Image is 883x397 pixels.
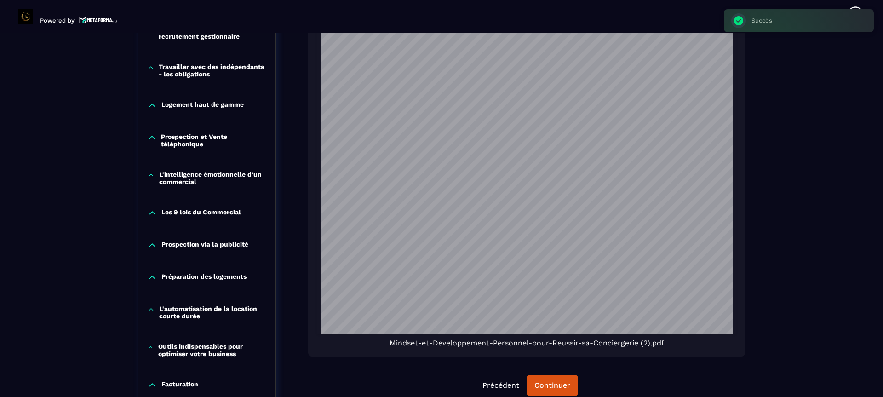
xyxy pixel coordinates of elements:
p: L'intelligence émotionnelle d’un commercial [159,171,266,185]
p: Les 9 lois du Commercial [161,208,241,218]
div: Continuer [534,381,570,390]
p: L'automatisation de la location courte durée [159,305,266,320]
p: Travailler avec des indépendants - les obligations [159,63,266,78]
span: Mindset-et-Developpement-Personnel-pour-Reussir-sa-Conciergerie (2).pdf [390,339,664,347]
p: Outils indispensables pour optimiser votre business [158,343,266,357]
button: Continuer [527,375,578,396]
p: Prospection via la publicité [161,241,248,250]
p: Facturation [161,380,198,390]
p: Prospection et Vente téléphonique [161,133,266,148]
img: logo [79,16,118,24]
p: Logement haut de gamme [161,101,244,110]
p: Powered by [40,17,75,24]
p: Préparation des logements [161,273,247,282]
img: logo-branding [18,9,33,24]
button: Précédent [475,375,527,396]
